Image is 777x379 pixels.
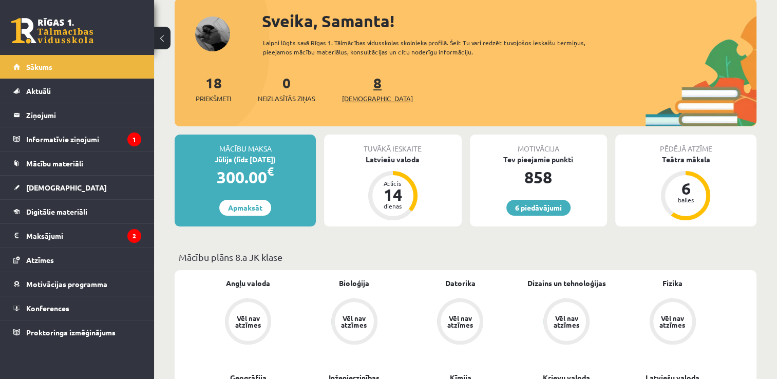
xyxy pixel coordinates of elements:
[175,165,316,189] div: 300.00
[175,154,316,165] div: Jūlijs (līdz [DATE])
[324,154,461,165] div: Latviešu valoda
[13,272,141,296] a: Motivācijas programma
[26,304,69,313] span: Konferences
[226,278,270,289] a: Angļu valoda
[615,135,756,154] div: Pēdējā atzīme
[13,248,141,272] a: Atzīmes
[342,73,413,104] a: 8[DEMOGRAPHIC_DATA]
[339,278,369,289] a: Bioloģija
[11,18,93,44] a: Rīgas 1. Tālmācības vidusskola
[26,127,141,151] legend: Informatīvie ziņojumi
[179,250,752,264] p: Mācību plāns 8.a JK klase
[26,62,52,71] span: Sākums
[258,73,315,104] a: 0Neizlasītās ziņas
[26,207,87,216] span: Digitālie materiāli
[470,154,607,165] div: Tev pieejamie punkti
[26,103,141,127] legend: Ziņojumi
[13,176,141,199] a: [DEMOGRAPHIC_DATA]
[552,315,581,328] div: Vēl nav atzīmes
[127,229,141,243] i: 2
[670,197,701,203] div: balles
[26,86,51,96] span: Aktuāli
[26,183,107,192] span: [DEMOGRAPHIC_DATA]
[324,135,461,154] div: Tuvākā ieskaite
[619,298,726,347] a: Vēl nav atzīmes
[514,298,620,347] a: Vēl nav atzīmes
[377,186,408,203] div: 14
[13,296,141,320] a: Konferences
[324,154,461,222] a: Latviešu valoda Atlicis 14 dienas
[301,298,408,347] a: Vēl nav atzīmes
[175,135,316,154] div: Mācību maksa
[342,93,413,104] span: [DEMOGRAPHIC_DATA]
[13,55,141,79] a: Sākums
[527,278,606,289] a: Dizains un tehnoloģijas
[615,154,756,222] a: Teātra māksla 6 balles
[662,278,683,289] a: Fizika
[407,298,514,347] a: Vēl nav atzīmes
[258,93,315,104] span: Neizlasītās ziņas
[267,164,274,179] span: €
[26,279,107,289] span: Motivācijas programma
[26,159,83,168] span: Mācību materiāli
[13,320,141,344] a: Proktoringa izmēģinājums
[26,224,141,248] legend: Maksājumi
[13,127,141,151] a: Informatīvie ziņojumi1
[234,315,262,328] div: Vēl nav atzīmes
[13,151,141,175] a: Mācību materiāli
[670,180,701,197] div: 6
[377,203,408,209] div: dienas
[470,135,607,154] div: Motivācija
[26,328,116,337] span: Proktoringa izmēģinājums
[196,73,231,104] a: 18Priekšmeti
[377,180,408,186] div: Atlicis
[26,255,54,264] span: Atzīmes
[13,224,141,248] a: Maksājumi2
[127,132,141,146] i: 1
[446,315,475,328] div: Vēl nav atzīmes
[13,103,141,127] a: Ziņojumi
[658,315,687,328] div: Vēl nav atzīmes
[615,154,756,165] div: Teātra māksla
[262,9,756,33] div: Sveika, Samanta!
[263,38,612,56] div: Laipni lūgts savā Rīgas 1. Tālmācības vidusskolas skolnieka profilā. Šeit Tu vari redzēt tuvojošo...
[13,200,141,223] a: Digitālie materiāli
[219,200,271,216] a: Apmaksāt
[340,315,369,328] div: Vēl nav atzīmes
[13,79,141,103] a: Aktuāli
[195,298,301,347] a: Vēl nav atzīmes
[445,278,476,289] a: Datorika
[470,165,607,189] div: 858
[196,93,231,104] span: Priekšmeti
[506,200,571,216] a: 6 piedāvājumi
